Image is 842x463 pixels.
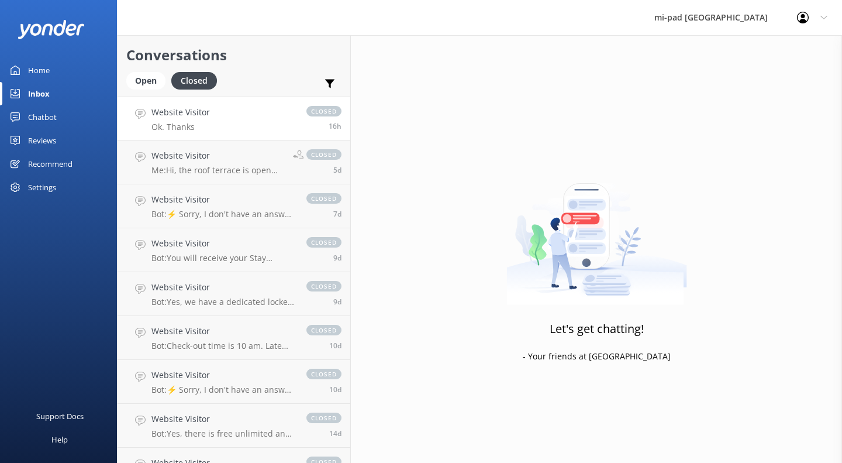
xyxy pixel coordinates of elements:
span: closed [306,369,341,379]
h4: Website Visitor [151,281,295,294]
a: Website VisitorBot:⚡ Sorry, I don't have an answer for that in my knowledge base. Please try and ... [118,184,350,228]
a: Open [126,74,171,87]
p: Bot: Check-out time is 10 am. Late check-out is subject to availability and charges may apply. Yo... [151,341,295,351]
div: Home [28,59,50,82]
div: Reviews [28,129,56,152]
div: Inbox [28,82,50,105]
div: Closed [171,72,217,90]
span: Aug 16 2025 07:59pm (UTC +12:00) Pacific/Auckland [329,385,341,395]
span: closed [306,149,341,160]
div: Settings [28,176,56,199]
span: closed [306,281,341,291]
p: - Your friends at [GEOGRAPHIC_DATA] [523,350,671,363]
a: Website VisitorOk. Thanksclosed16h [118,97,350,140]
span: Aug 17 2025 07:07pm (UTC +12:00) Pacific/Auckland [333,253,341,263]
div: Support Docs [36,404,84,428]
p: Bot: ⚡ Sorry, I don't have an answer for that in my knowledge base. Please try and rephrase your ... [151,209,295,220]
p: Ok. Thanks [151,122,210,132]
span: Aug 17 2025 04:22pm (UTC +12:00) Pacific/Auckland [333,297,341,307]
span: closed [306,413,341,423]
h4: Website Visitor [151,369,295,382]
a: Website VisitorBot:Check-out time is 10 am. Late check-out is subject to availability and charges... [118,316,350,360]
h4: Website Visitor [151,325,295,338]
h4: Website Visitor [151,193,295,206]
a: Website VisitorBot:You will receive your Stay Reference number in the confirmation email from the... [118,228,350,272]
span: Aug 19 2025 10:29pm (UTC +12:00) Pacific/Auckland [333,209,341,219]
span: closed [306,193,341,204]
p: Bot: Yes, there is free unlimited and high-speed Wi-Fi available. You can even do video conferenc... [151,428,295,439]
h4: Website Visitor [151,413,295,426]
div: Chatbot [28,105,57,129]
span: closed [306,237,341,248]
p: Bot: ⚡ Sorry, I don't have an answer for that in my knowledge base. Please try and rephrase your ... [151,385,295,395]
div: Help [51,428,68,451]
div: Recommend [28,152,73,176]
h4: Website Visitor [151,237,295,250]
span: Aug 21 2025 10:52pm (UTC +12:00) Pacific/Auckland [333,165,341,175]
p: Bot: You will receive your Stay Reference number in the confirmation email from the Online Travel... [151,253,295,263]
a: Closed [171,74,223,87]
h4: Website Visitor [151,106,210,119]
span: closed [306,106,341,116]
a: Website VisitorBot:Yes, we have a dedicated locker room for bike storage available on Level 2. Pl... [118,272,350,316]
p: Me: Hi, the roof terrace is open from 7am - 10pm and can be accessed via level 6. Thanks, [PERSON... [151,165,284,176]
h4: Website Visitor [151,149,284,162]
a: Website VisitorBot:Yes, there is free unlimited and high-speed Wi-Fi available. You can even do v... [118,404,350,448]
span: closed [306,325,341,335]
a: Website VisitorMe:Hi, the roof terrace is open from 7am - 10pm and can be accessed via level 6. T... [118,140,350,184]
h3: Let's get chatting! [550,320,644,338]
a: Website VisitorBot:⚡ Sorry, I don't have an answer for that in my knowledge base. Please try and ... [118,360,350,404]
span: Aug 26 2025 10:50pm (UTC +12:00) Pacific/Auckland [329,121,341,131]
h2: Conversations [126,44,341,66]
p: Bot: Yes, we have a dedicated locker room for bike storage available on Level 2. Please visit our... [151,297,295,307]
span: Aug 12 2025 07:09pm (UTC +12:00) Pacific/Auckland [329,428,341,438]
div: Open [126,72,165,90]
span: Aug 17 2025 01:29am (UTC +12:00) Pacific/Auckland [329,341,341,351]
img: yonder-white-logo.png [18,20,85,39]
img: artwork of a man stealing a conversation from at giant smartphone [506,159,687,305]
